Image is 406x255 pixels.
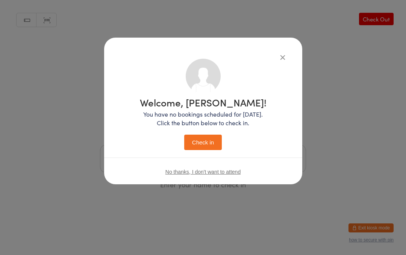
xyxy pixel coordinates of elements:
img: no_photo.png [186,59,221,94]
h1: Welcome, [PERSON_NAME]! [140,97,267,107]
button: Check in [184,135,222,150]
p: You have no bookings scheduled for [DATE]. Click the button below to check in. [140,110,267,127]
button: No thanks, I don't want to attend [165,169,241,175]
